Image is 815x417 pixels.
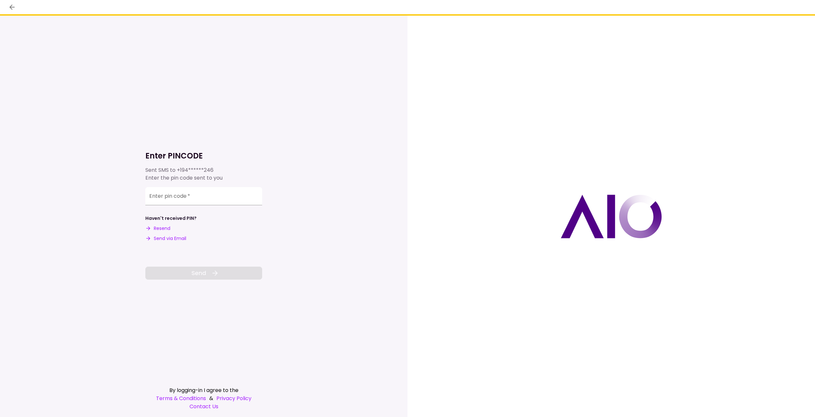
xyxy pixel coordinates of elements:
[145,166,262,182] div: Sent SMS to Enter the pin code sent to you
[145,215,197,222] div: Haven't received PIN?
[145,151,262,161] h1: Enter PINCODE
[191,269,206,277] span: Send
[145,267,262,280] button: Send
[145,225,170,232] button: Resend
[156,394,206,402] a: Terms & Conditions
[145,386,262,394] div: By logging-in I agree to the
[145,235,186,242] button: Send via Email
[561,195,662,238] img: AIO logo
[145,402,262,411] a: Contact Us
[145,394,262,402] div: &
[216,394,251,402] a: Privacy Policy
[6,2,18,13] button: back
